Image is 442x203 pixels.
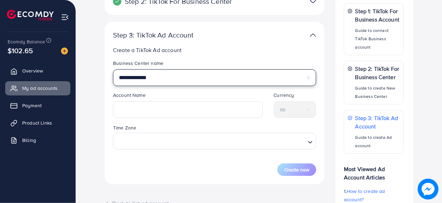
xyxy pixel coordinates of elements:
[22,67,43,74] span: Overview
[284,166,309,173] span: Create new
[7,10,54,20] img: logo
[22,85,58,92] span: My ad accounts
[355,133,400,150] p: Guide to create Ad account
[22,119,52,126] span: Product Links
[113,92,263,101] legend: Account Name
[5,133,70,147] a: Billing
[355,65,400,81] p: Step 2: TikTok For Business Center
[116,135,305,147] input: Search for option
[344,188,385,203] span: How to create ad account?
[274,92,317,101] legend: Currency
[8,45,33,56] span: $102.65
[355,114,400,130] p: Step 3: TikTok Ad Account
[113,46,316,54] p: Create a TikTok Ad account
[8,38,45,45] span: Ecomdy Balance
[355,26,400,51] p: Guide to connect TikTok Business account
[113,124,136,131] label: Time Zone
[277,163,316,176] button: Create new
[61,13,69,21] img: menu
[355,84,400,101] p: Guide to create New Business Center
[22,137,36,144] span: Billing
[113,31,245,39] p: Step 3: TikTok Ad Account
[418,179,439,200] img: image
[5,116,70,130] a: Product Links
[113,60,316,69] legend: Business Center name
[61,48,68,54] img: image
[113,133,316,150] div: Search for option
[310,30,316,40] img: TikTok partner
[5,64,70,78] a: Overview
[5,81,70,95] a: My ad accounts
[355,7,400,24] p: Step 1: TikTok For Business Account
[344,159,404,181] p: Most Viewed Ad Account Articles
[5,99,70,112] a: Payment
[22,102,42,109] span: Payment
